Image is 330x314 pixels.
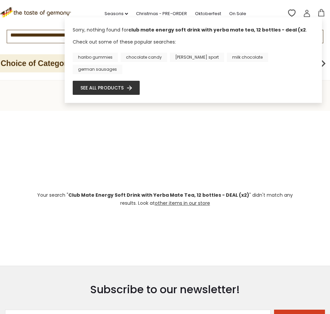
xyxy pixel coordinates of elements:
a: Christmas - PRE-ORDER [136,10,187,17]
a: milk chocolate [227,53,268,62]
a: haribo gummies [73,53,118,62]
img: next arrow [317,57,330,70]
span: Your search " " didn't match any results. Look at [37,192,293,206]
h3: Subscribe to our newsletter! [5,283,325,296]
a: chocolate candy [121,53,167,62]
a: On Sale [229,10,246,17]
a: german sausages [73,65,122,74]
a: Oktoberfest [195,10,221,17]
div: Instant Search Results [65,17,322,103]
div: Check out some of these popular searches: [73,38,314,74]
b: Club Mate Energy Soft Drink with Yerba Mate Tea, 12 bottles - DEAL (x2) [68,192,249,198]
h1: Search results [21,82,309,98]
a: See all products [80,84,132,91]
a: other items in our store [155,200,210,206]
b: club mate energy soft drink with yerba mate tea, 12 bottles - deal (x2 [128,26,306,33]
div: Sorry, nothing found for . [73,26,314,38]
a: Seasons [105,10,128,17]
a: [PERSON_NAME] sport [170,53,224,62]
